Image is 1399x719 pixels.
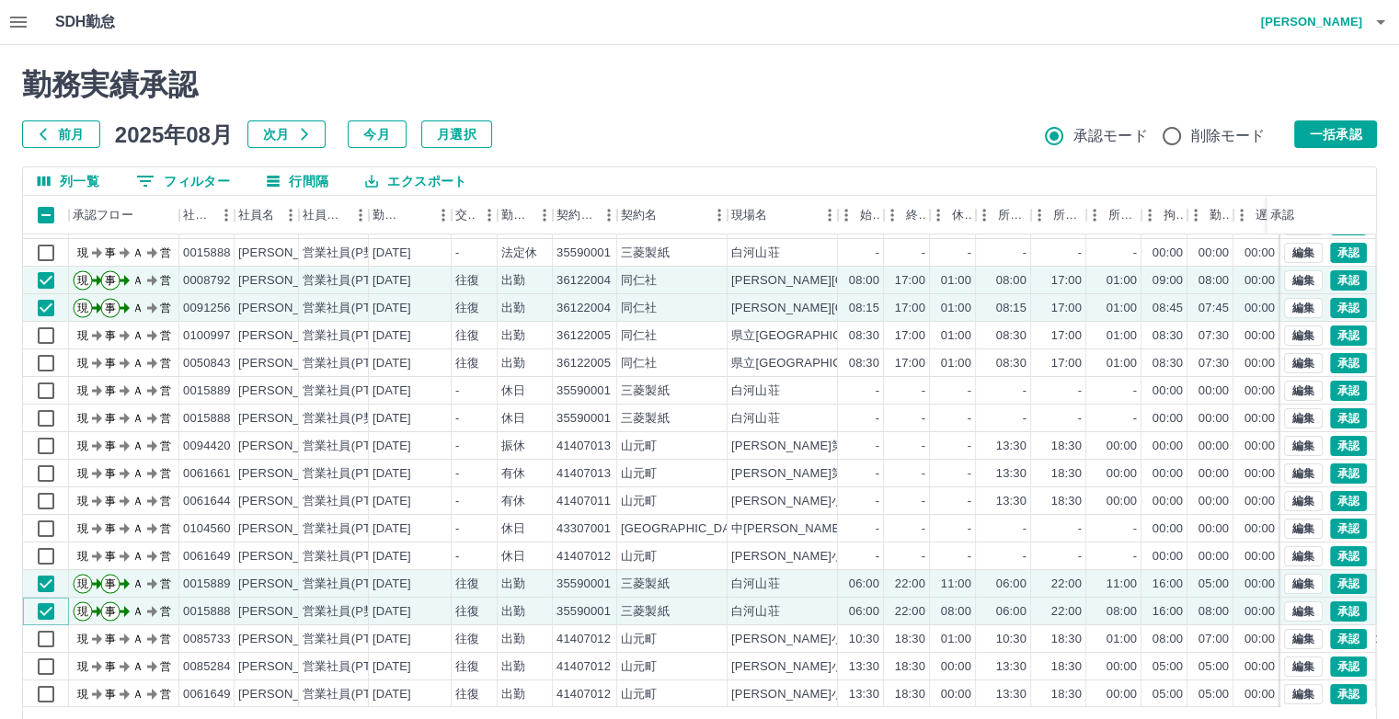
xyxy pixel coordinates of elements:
div: 遅刻等 [1256,196,1276,234]
div: 0100997 [183,327,231,345]
div: 00:00 [1198,410,1229,428]
div: 休日 [501,382,525,400]
div: 00:00 [1244,300,1275,317]
div: - [922,465,925,483]
div: 往復 [455,355,479,372]
button: 列選択 [23,167,114,195]
div: 所定終業 [1053,196,1083,234]
div: - [1078,245,1082,262]
div: 00:00 [1107,438,1137,455]
div: [PERSON_NAME] [238,272,338,290]
button: 編集 [1284,629,1323,649]
text: 現 [77,439,88,452]
div: 08:30 [1152,355,1183,372]
div: - [968,382,971,400]
div: - [455,493,459,510]
button: 編集 [1284,601,1323,622]
div: 13:30 [996,438,1026,455]
div: 休日 [501,410,525,428]
button: 承認 [1330,546,1367,566]
div: 県立[GEOGRAPHIC_DATA] [731,355,882,372]
text: 事 [105,467,116,480]
div: - [1078,410,1082,428]
div: 同仁社 [621,272,657,290]
div: 41407013 [556,438,611,455]
div: 承認フロー [73,196,133,234]
div: [PERSON_NAME] [238,382,338,400]
div: 出勤 [501,272,525,290]
div: - [922,382,925,400]
button: 承認 [1330,408,1367,428]
div: 山元町 [621,465,657,483]
div: - [1133,245,1137,262]
div: 07:45 [1198,300,1229,317]
div: 同仁社 [621,300,657,317]
text: Ａ [132,467,143,480]
button: 承認 [1330,463,1367,484]
div: 所定休憩 [1086,196,1141,234]
div: 00:00 [1152,410,1183,428]
div: [PERSON_NAME] [238,300,338,317]
div: - [922,410,925,428]
button: 編集 [1284,381,1323,401]
button: 編集 [1284,684,1323,704]
div: [DATE] [373,300,411,317]
div: 勤務 [1187,196,1233,234]
div: 勤務日 [373,196,404,234]
div: 00:00 [1244,465,1275,483]
div: - [876,465,879,483]
div: 往復 [455,300,479,317]
div: 00:00 [1107,465,1137,483]
text: 事 [105,246,116,259]
button: 編集 [1284,463,1323,484]
div: 08:00 [849,272,879,290]
div: 現場名 [731,196,767,234]
text: 事 [105,357,116,370]
div: 07:30 [1198,327,1229,345]
div: 36122004 [556,300,611,317]
div: 17:00 [1051,272,1082,290]
button: メニュー [212,201,240,229]
div: 01:00 [1107,327,1137,345]
div: [DATE] [373,382,411,400]
div: 勤務日 [369,196,452,234]
div: 営業社員(PT契約) [303,272,399,290]
button: 編集 [1284,574,1323,594]
button: メニュー [595,201,623,229]
div: [DATE] [373,465,411,483]
div: [PERSON_NAME][GEOGRAPHIC_DATA] [731,300,958,317]
div: 営業社員(PT契約) [303,465,399,483]
div: 社員区分 [303,196,347,234]
div: 0050843 [183,355,231,372]
text: 営 [160,274,171,287]
div: 勤務 [1210,196,1230,234]
div: 営業社員(PT契約) [303,300,399,317]
div: 休憩 [952,196,972,234]
div: 00:00 [1198,438,1229,455]
div: 社員名 [235,196,299,234]
div: [PERSON_NAME]第二小学校放課後児童クラブ [731,438,989,455]
div: 法定休 [501,245,537,262]
div: 01:00 [1107,272,1137,290]
div: - [1023,382,1026,400]
div: 営業社員(P契約) [303,410,392,428]
div: 交通費 [452,196,498,234]
div: 有休 [501,465,525,483]
div: 00:00 [1244,410,1275,428]
div: 三菱製紙 [621,245,670,262]
div: 08:30 [996,355,1026,372]
div: - [922,438,925,455]
text: 事 [105,274,116,287]
div: 所定休憩 [1108,196,1138,234]
div: - [922,245,925,262]
div: 出勤 [501,355,525,372]
button: フィルター表示 [121,167,245,195]
button: 編集 [1284,325,1323,346]
div: 同仁社 [621,327,657,345]
div: 0061661 [183,465,231,483]
div: 営業社員(PT契約) [303,493,399,510]
button: ソート [404,202,430,228]
div: [DATE] [373,272,411,290]
div: 遅刻等 [1233,196,1279,234]
div: [PERSON_NAME] [238,438,338,455]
